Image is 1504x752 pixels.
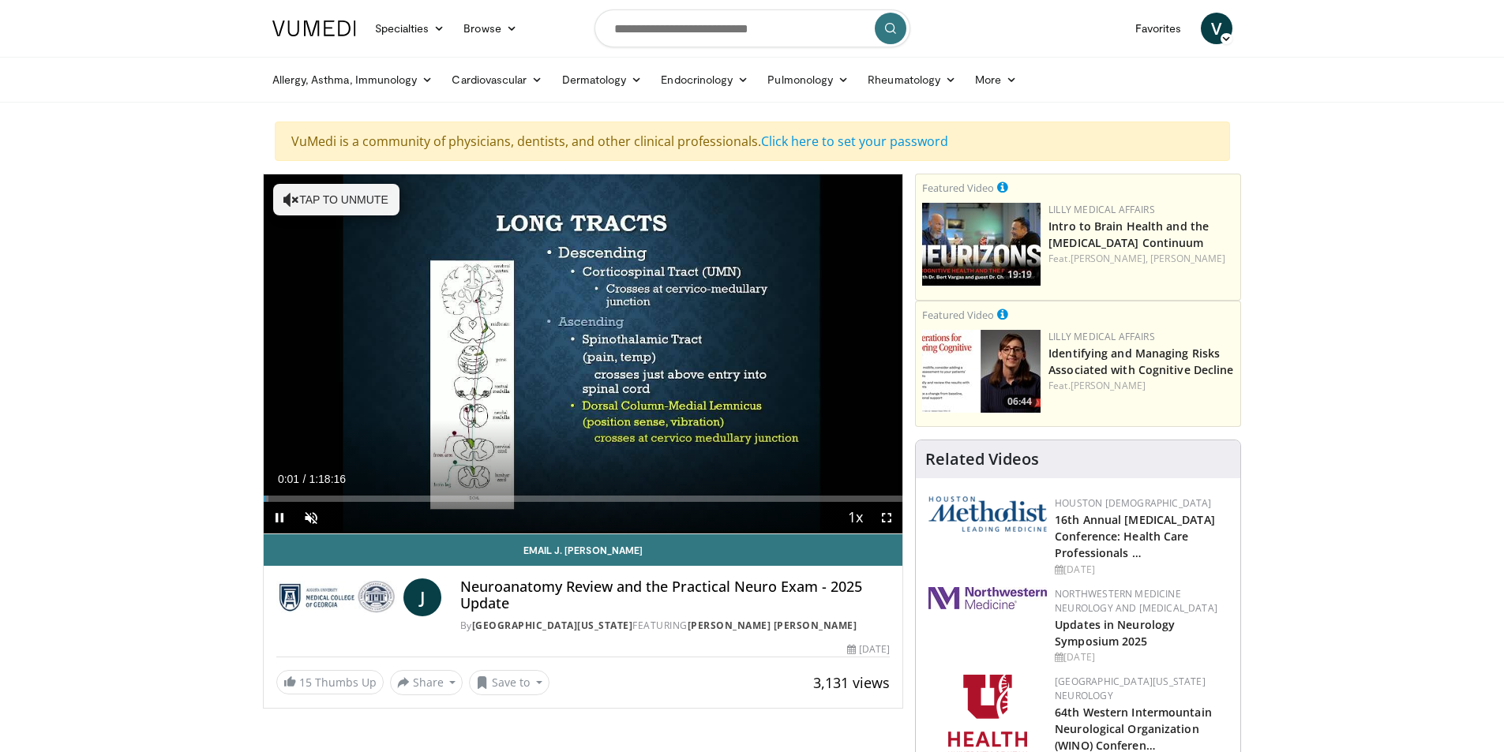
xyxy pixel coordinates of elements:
[460,619,890,633] div: By FEATURING
[460,578,890,612] h4: Neuroanatomy Review and the Practical Neuro Exam - 2025 Update
[1055,675,1206,702] a: [GEOGRAPHIC_DATA][US_STATE] Neurology
[858,64,966,95] a: Rheumatology
[966,64,1026,95] a: More
[925,450,1039,469] h4: Related Videos
[928,587,1047,609] img: 2a462fb6-9365-492a-ac79-3166a6f924d8.png.150x105_q85_autocrop_double_scale_upscale_version-0.2.jpg
[922,308,994,322] small: Featured Video
[871,502,902,533] button: Fullscreen
[442,64,552,95] a: Cardiovascular
[264,534,903,566] a: Email J. [PERSON_NAME]
[264,496,903,502] div: Progress Bar
[1048,346,1233,377] a: Identifying and Managing Risks Associated with Cognitive Decline
[1201,13,1232,44] a: V
[928,496,1047,532] img: 5e4488cc-e109-4a4e-9fd9-73bb9237ee91.png.150x105_q85_autocrop_double_scale_upscale_version-0.2.png
[1055,496,1211,510] a: Houston [DEMOGRAPHIC_DATA]
[1003,268,1037,282] span: 19:19
[1055,512,1215,560] a: 16th Annual [MEDICAL_DATA] Conference: Health Care Professionals …
[264,174,903,534] video-js: Video Player
[651,64,758,95] a: Endocrinology
[295,502,327,533] button: Unmute
[264,502,295,533] button: Pause
[366,13,455,44] a: Specialties
[922,330,1041,413] img: fc5f84e2-5eb7-4c65-9fa9-08971b8c96b8.jpg.150x105_q85_crop-smart_upscale.jpg
[1048,252,1234,266] div: Feat.
[1055,587,1217,615] a: Northwestern Medicine Neurology and [MEDICAL_DATA]
[454,13,527,44] a: Browse
[922,203,1041,286] img: a80fd508-2012-49d4-b73e-1d4e93549e78.png.150x105_q85_crop-smart_upscale.jpg
[758,64,858,95] a: Pulmonology
[594,9,910,47] input: Search topics, interventions
[276,670,384,694] a: 15 Thumbs Up
[272,21,356,36] img: VuMedi Logo
[1126,13,1191,44] a: Favorites
[1055,563,1228,577] div: [DATE]
[922,181,994,195] small: Featured Video
[276,578,397,616] img: Medical College of Georgia - Augusta University
[688,619,857,632] a: [PERSON_NAME] [PERSON_NAME]
[847,642,890,657] div: [DATE]
[469,670,549,695] button: Save to
[1003,395,1037,409] span: 06:44
[813,673,890,692] span: 3,131 views
[299,675,312,690] span: 15
[309,473,346,485] span: 1:18:16
[273,184,399,215] button: Tap to unmute
[1048,203,1155,216] a: Lilly Medical Affairs
[1048,379,1234,393] div: Feat.
[761,133,948,150] a: Click here to set your password
[275,122,1230,161] div: VuMedi is a community of physicians, dentists, and other clinical professionals.
[1055,650,1228,664] div: [DATE]
[1071,379,1146,392] a: [PERSON_NAME]
[839,502,871,533] button: Playback Rate
[922,330,1041,413] a: 06:44
[1048,330,1155,343] a: Lilly Medical Affairs
[1055,617,1175,649] a: Updates in Neurology Symposium 2025
[278,473,299,485] span: 0:01
[403,578,441,616] a: J
[1048,219,1209,250] a: Intro to Brain Health and the [MEDICAL_DATA] Continuum
[472,619,633,632] a: [GEOGRAPHIC_DATA][US_STATE]
[553,64,652,95] a: Dermatology
[922,203,1041,286] a: 19:19
[303,473,306,485] span: /
[1150,252,1225,265] a: [PERSON_NAME]
[390,670,463,695] button: Share
[1071,252,1148,265] a: [PERSON_NAME],
[263,64,443,95] a: Allergy, Asthma, Immunology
